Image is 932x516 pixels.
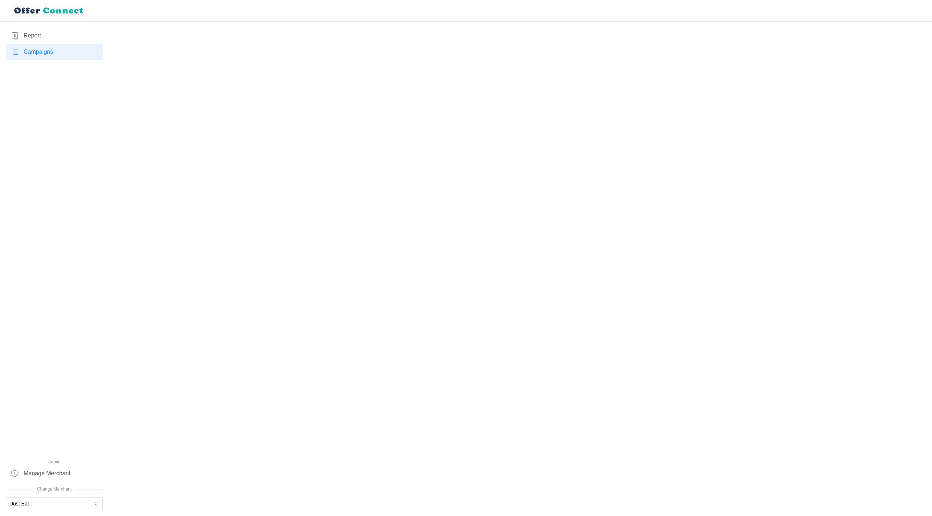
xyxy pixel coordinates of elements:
a: Campaigns [6,44,103,60]
span: Campaigns [24,48,53,57]
a: Manage Merchant [6,465,103,481]
span: Report [24,31,41,40]
a: Report [6,28,103,44]
button: Just Eat [6,497,103,510]
span: Change Merchant [6,486,103,493]
span: Manage Merchant [24,469,70,478]
span: Admin [6,459,103,465]
img: loyalBe Logo [12,4,87,17]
